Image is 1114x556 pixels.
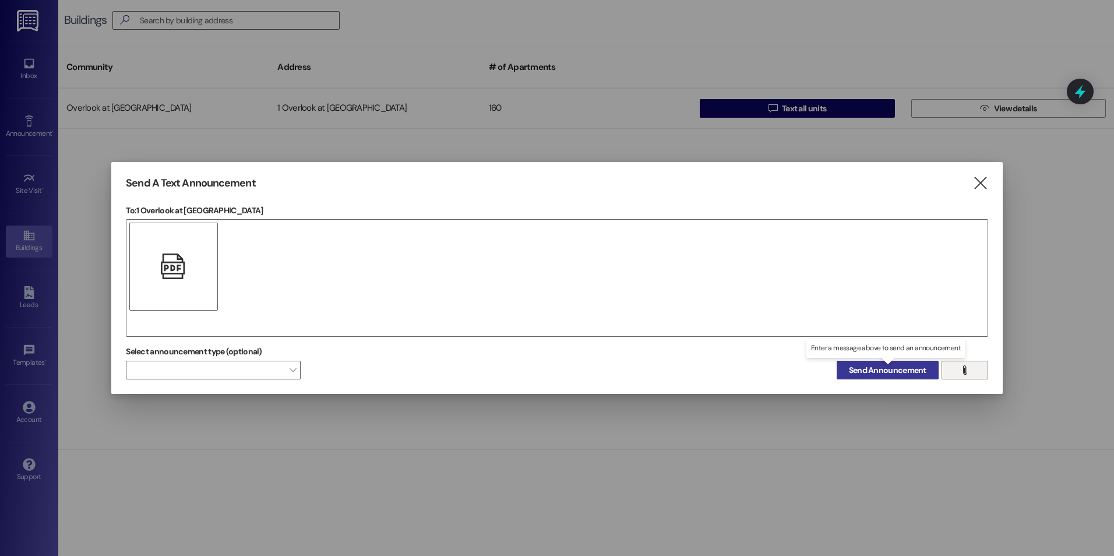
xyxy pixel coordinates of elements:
[849,364,926,376] span: Send Announcement
[811,343,961,353] p: Enter a message above to send an announcement
[837,361,939,379] button: Send Announcement
[126,343,262,361] label: Select announcement type (optional)
[126,177,255,190] h3: Send A Text Announcement
[126,205,988,216] p: To: 1 Overlook at [GEOGRAPHIC_DATA]
[161,261,186,273] i: 
[960,365,969,375] i: 
[972,177,988,189] i: 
